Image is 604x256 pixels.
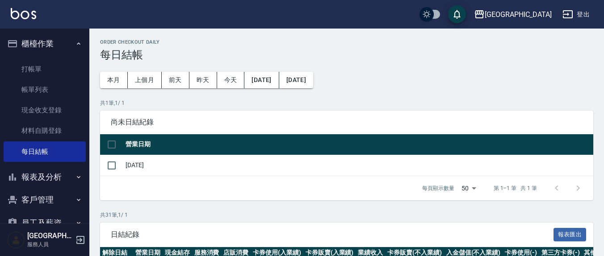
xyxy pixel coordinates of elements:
button: save [448,5,466,23]
p: 共 31 筆, 1 / 1 [100,211,593,219]
a: 報表匯出 [554,230,587,238]
img: Logo [11,8,36,19]
th: 營業日期 [123,134,593,155]
h3: 每日結帳 [100,49,593,61]
button: [GEOGRAPHIC_DATA] [470,5,555,24]
p: 服務人員 [27,240,73,248]
button: 前天 [162,72,189,88]
a: 打帳單 [4,59,86,79]
span: 日結紀錄 [111,230,554,239]
div: 50 [458,176,479,200]
p: 每頁顯示數量 [422,184,454,192]
button: 今天 [217,72,245,88]
div: [GEOGRAPHIC_DATA] [485,9,552,20]
a: 每日結帳 [4,141,86,162]
span: 尚未日結紀錄 [111,118,583,127]
h2: Order checkout daily [100,39,593,45]
button: 員工及薪資 [4,211,86,235]
button: 上個月 [128,72,162,88]
button: 登出 [559,6,593,23]
button: 報表及分析 [4,165,86,189]
button: [DATE] [244,72,279,88]
p: 共 1 筆, 1 / 1 [100,99,593,107]
a: 材料自購登錄 [4,120,86,141]
td: [DATE] [123,155,593,176]
button: [DATE] [279,72,313,88]
button: 本月 [100,72,128,88]
button: 櫃檯作業 [4,32,86,55]
a: 現金收支登錄 [4,100,86,120]
h5: [GEOGRAPHIC_DATA] [27,231,73,240]
button: 報表匯出 [554,228,587,242]
button: 昨天 [189,72,217,88]
button: 客戶管理 [4,188,86,211]
p: 第 1–1 筆 共 1 筆 [494,184,537,192]
img: Person [7,231,25,249]
a: 帳單列表 [4,79,86,100]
